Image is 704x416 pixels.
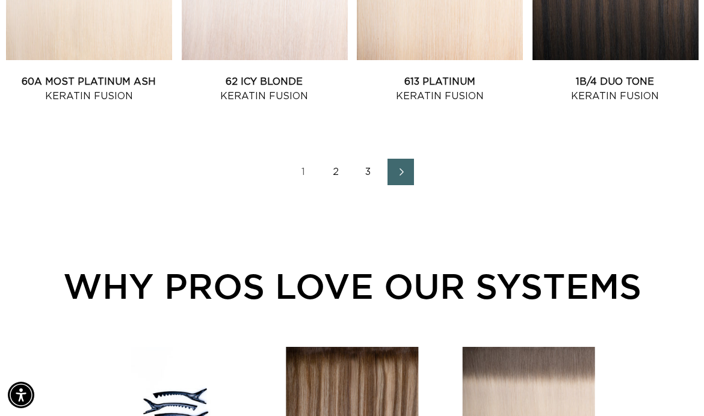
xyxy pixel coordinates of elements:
[6,75,172,103] a: 60A Most Platinum Ash Keratin Fusion
[290,159,316,185] a: Page 1
[6,159,698,185] nav: Pagination
[357,75,523,103] a: 613 Platinum Keratin Fusion
[61,260,643,312] div: WHY PROS LOVE OUR SYSTEMS
[644,358,704,416] iframe: Chat Widget
[355,159,381,185] a: Page 3
[388,159,414,185] a: Next page
[533,75,699,103] a: 1B/4 Duo Tone Keratin Fusion
[8,382,34,408] div: Accessibility Menu
[182,75,348,103] a: 62 Icy Blonde Keratin Fusion
[323,159,349,185] a: Page 2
